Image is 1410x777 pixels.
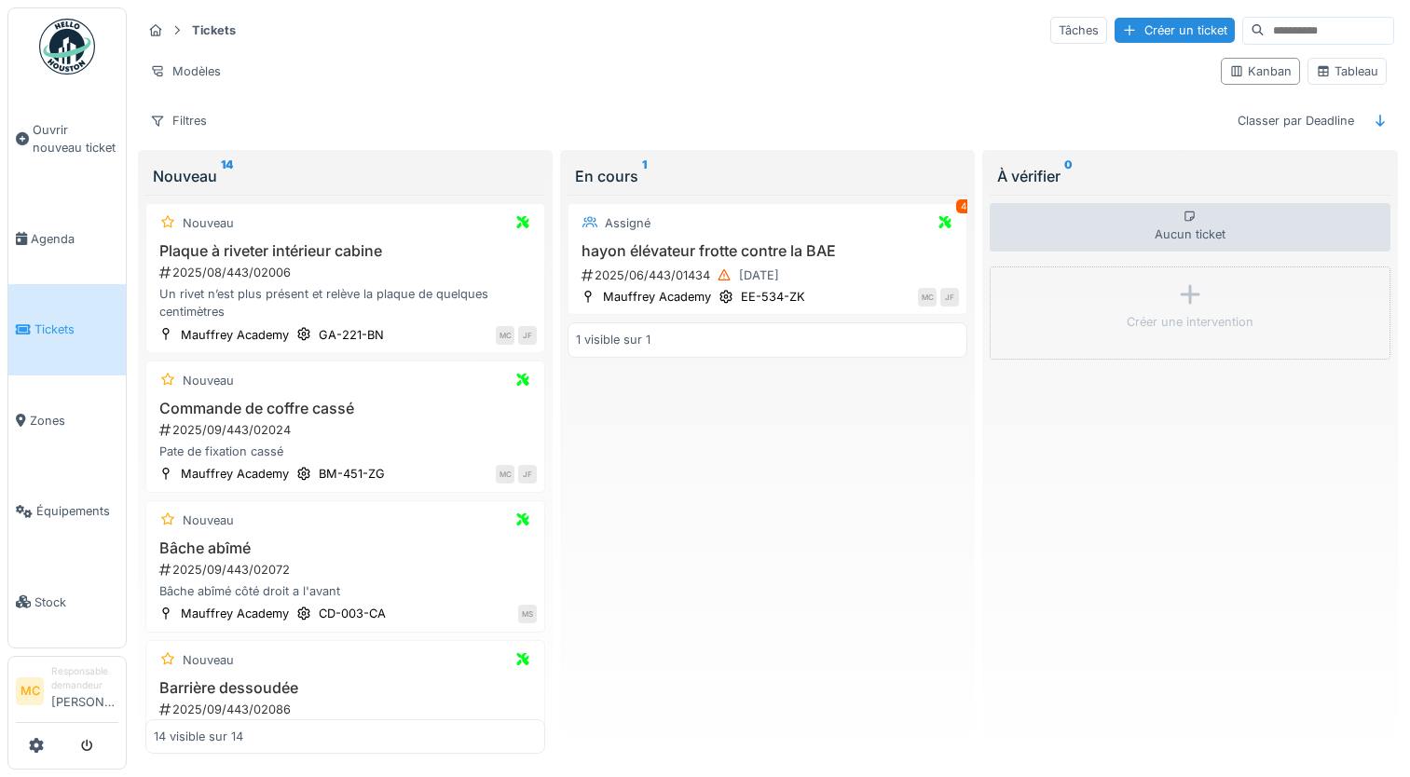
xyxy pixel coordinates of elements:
[16,677,44,705] li: MC
[8,194,126,284] a: Agenda
[1127,313,1253,331] div: Créer une intervention
[580,264,959,287] div: 2025/06/443/01434
[8,466,126,556] a: Équipements
[918,288,937,307] div: MC
[36,502,118,520] span: Équipements
[183,372,234,389] div: Nouveau
[181,605,289,622] div: Mauffrey Academy
[39,19,95,75] img: Badge_color-CXgf-gQk.svg
[154,400,537,417] h3: Commande de coffre cassé
[603,288,711,306] div: Mauffrey Academy
[739,266,779,284] div: [DATE]
[319,605,386,622] div: CD-003-CA
[518,326,537,345] div: JF
[181,465,289,483] div: Mauffrey Academy
[1229,62,1292,80] div: Kanban
[154,728,243,745] div: 14 visible sur 14
[185,21,243,39] strong: Tickets
[142,58,229,85] div: Modèles
[518,605,537,623] div: MS
[576,331,650,348] div: 1 visible sur 1
[154,582,537,600] div: Bâche abîmé côté droit a l'avant
[221,165,233,187] sup: 14
[496,465,514,484] div: MC
[154,539,537,557] h3: Bâche abîmé
[319,326,384,344] div: GA-221-BN
[34,593,118,611] span: Stock
[183,511,234,529] div: Nouveau
[183,214,234,232] div: Nouveau
[997,165,1382,187] div: À vérifier
[16,664,118,723] a: MC Responsable demandeur[PERSON_NAME]
[31,230,118,248] span: Agenda
[642,165,647,187] sup: 1
[154,679,537,697] h3: Barrière dessoudée
[8,284,126,375] a: Tickets
[1229,107,1362,134] div: Classer par Deadline
[154,285,537,320] div: Un rivet n’est plus présent et relève la plaque de quelques centimètres
[496,326,514,345] div: MC
[990,203,1389,252] div: Aucun ticket
[605,214,650,232] div: Assigné
[940,288,959,307] div: JF
[319,465,385,483] div: BM-451-ZG
[154,242,537,260] h3: Plaque à riveter intérieur cabine
[51,664,118,693] div: Responsable demandeur
[34,320,118,338] span: Tickets
[1064,165,1073,187] sup: 0
[154,443,537,460] div: Pate de fixation cassé
[142,107,215,134] div: Filtres
[8,556,126,647] a: Stock
[576,242,959,260] h3: hayon élévateur frotte contre la BAE
[157,421,537,439] div: 2025/09/443/02024
[157,561,537,579] div: 2025/09/443/02072
[51,664,118,718] li: [PERSON_NAME]
[183,651,234,669] div: Nouveau
[181,326,289,344] div: Mauffrey Academy
[153,165,538,187] div: Nouveau
[956,199,971,213] div: 4
[33,121,118,157] span: Ouvrir nouveau ticket
[30,412,118,429] span: Zones
[575,165,960,187] div: En cours
[8,85,126,194] a: Ouvrir nouveau ticket
[741,288,805,306] div: EE-534-ZK
[1050,17,1107,44] div: Tâches
[157,701,537,718] div: 2025/09/443/02086
[8,375,126,466] a: Zones
[1115,18,1235,43] div: Créer un ticket
[518,465,537,484] div: JF
[1316,62,1378,80] div: Tableau
[157,264,537,281] div: 2025/08/443/02006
